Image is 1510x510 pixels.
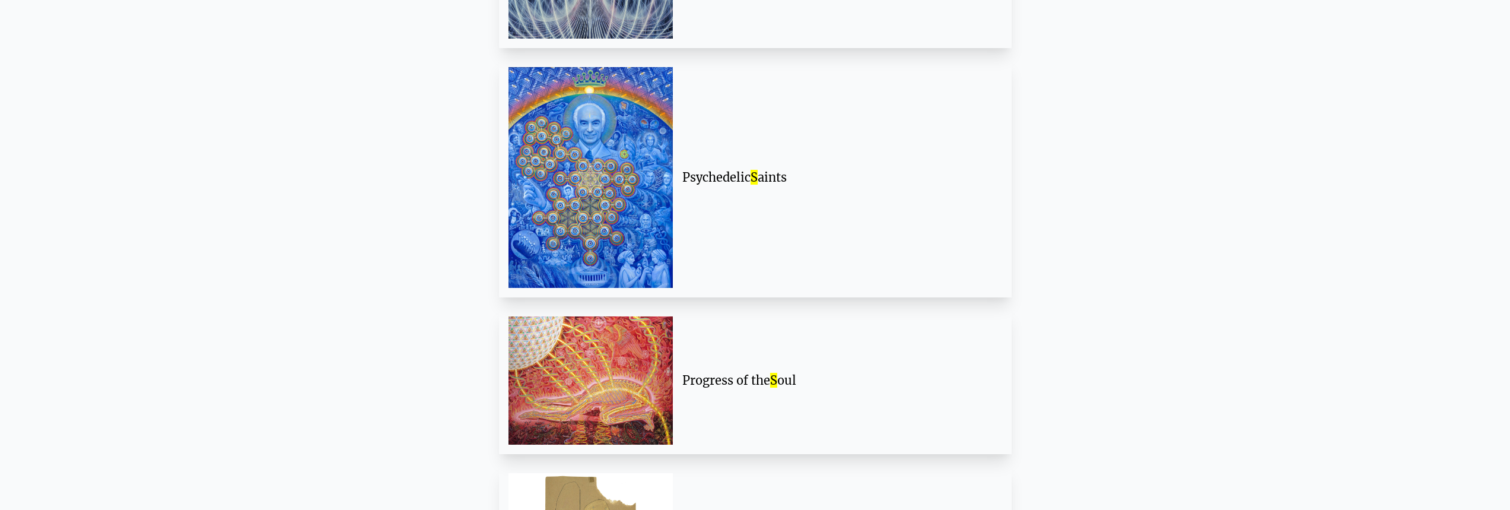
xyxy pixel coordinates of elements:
img: Psychedelic Saints [508,67,673,288]
div: Psychedelic aints [682,169,993,186]
div: Progress of the oul [682,372,993,389]
img: Progress of the Soul [508,316,673,445]
mark: S [751,170,758,185]
a: Psychedelic Saints PsychedelicSaints [499,58,1012,297]
mark: S [770,373,777,388]
a: Progress of the Soul Progress of theSoul [499,307,1012,454]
